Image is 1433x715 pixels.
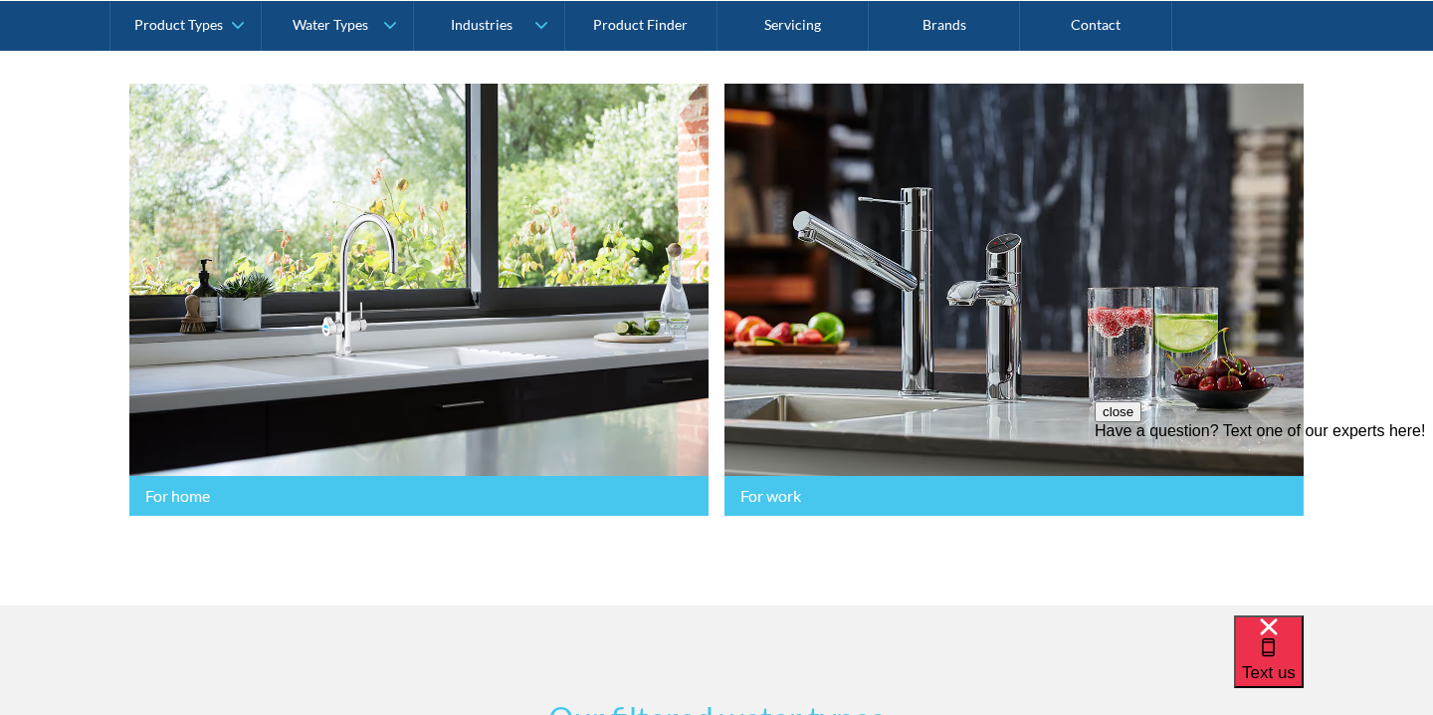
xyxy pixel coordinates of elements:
[293,16,368,33] div: Water Types
[134,16,223,33] div: Product Types
[1095,401,1433,640] iframe: podium webchat widget prompt
[451,16,512,33] div: Industries
[1234,615,1433,715] iframe: podium webchat widget bubble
